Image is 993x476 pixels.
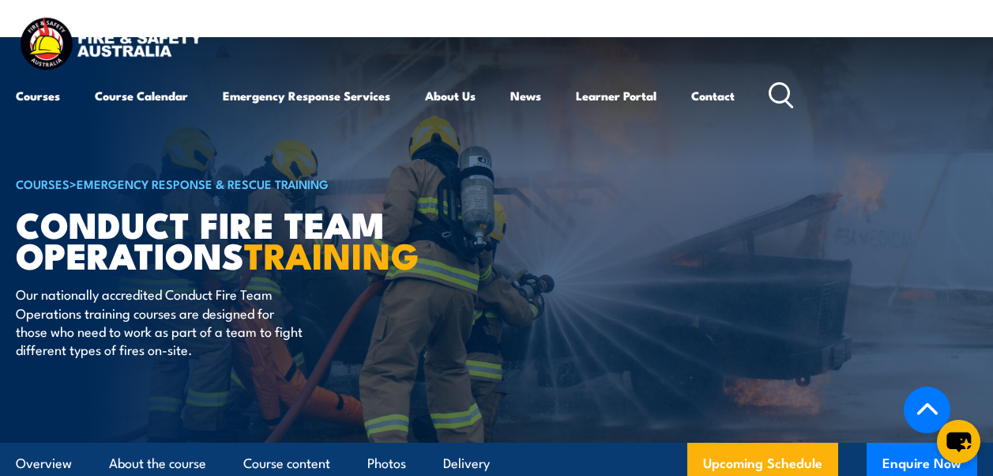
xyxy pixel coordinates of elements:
h1: Conduct Fire Team Operations [16,208,406,270]
button: chat-button [937,420,980,463]
a: COURSES [16,175,70,192]
a: Emergency Response & Rescue Training [77,175,329,192]
h6: > [16,174,406,193]
p: Our nationally accredited Conduct Fire Team Operations training courses are designed for those wh... [16,285,304,359]
a: Emergency Response Services [223,77,390,115]
a: Course Calendar [95,77,188,115]
a: Courses [16,77,60,115]
a: About Us [425,77,476,115]
a: Contact [691,77,735,115]
strong: TRAINING [244,227,419,281]
a: News [510,77,541,115]
a: Learner Portal [576,77,656,115]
